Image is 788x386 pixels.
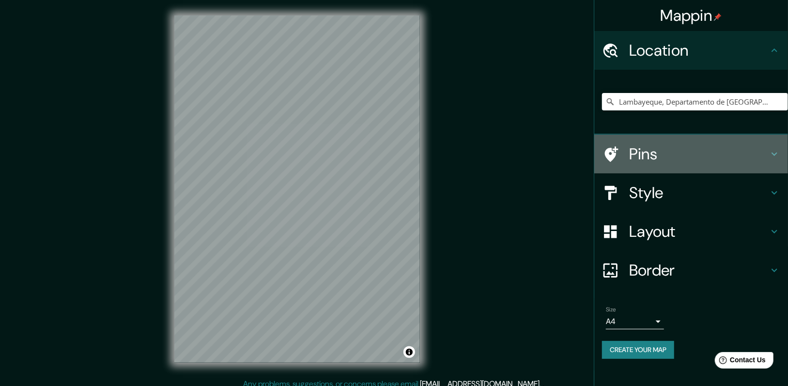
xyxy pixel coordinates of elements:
[403,346,415,358] button: Toggle attribution
[602,93,788,110] input: Pick your city or area
[629,222,769,241] h4: Layout
[594,135,788,173] div: Pins
[606,314,664,329] div: A4
[629,144,769,164] h4: Pins
[629,41,769,60] h4: Location
[174,15,420,363] canvas: Map
[629,183,769,202] h4: Style
[714,13,722,21] img: pin-icon.png
[594,173,788,212] div: Style
[629,261,769,280] h4: Border
[702,348,777,375] iframe: Help widget launcher
[594,212,788,251] div: Layout
[602,341,674,359] button: Create your map
[594,251,788,290] div: Border
[606,306,616,314] label: Size
[661,6,722,25] h4: Mappin
[594,31,788,70] div: Location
